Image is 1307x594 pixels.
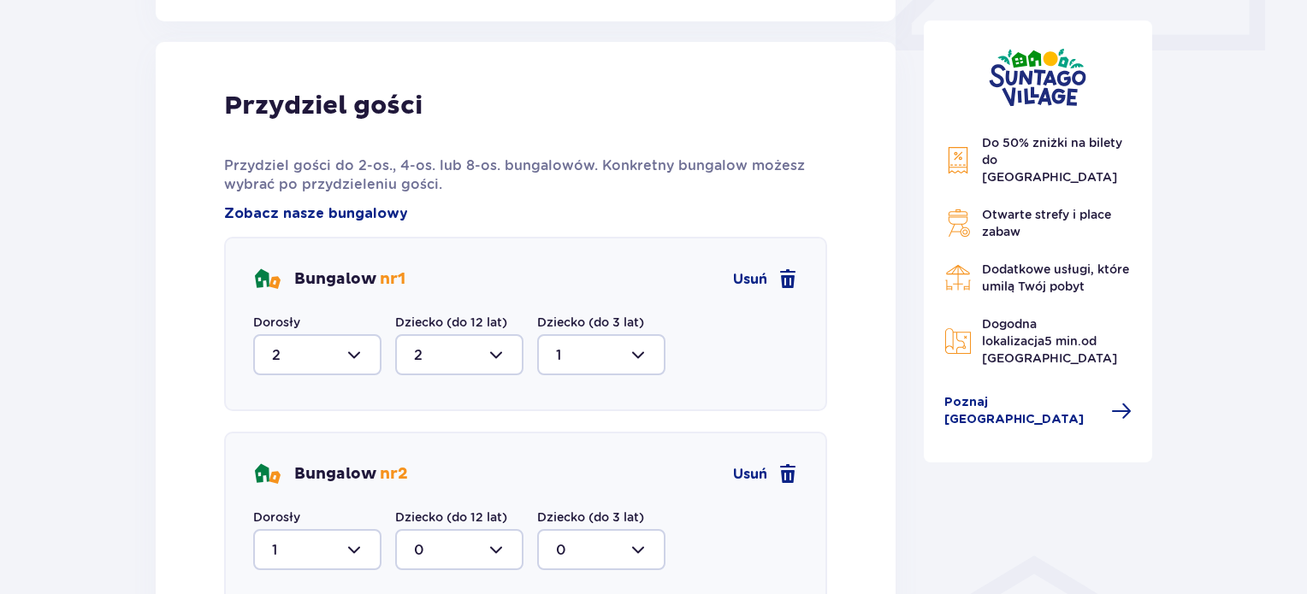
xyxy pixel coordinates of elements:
[253,461,281,488] img: bungalows Icon
[944,327,972,355] img: Map Icon
[944,264,972,291] img: Restaurant Icon
[253,314,300,331] label: Dorosły
[733,464,798,485] a: Usuń
[733,269,798,290] a: Usuń
[294,464,408,485] p: Bungalow
[224,90,423,122] p: Przydziel gości
[944,209,972,237] img: Grill Icon
[982,262,1129,293] span: Dodatkowe usługi, które umilą Twój pobyt
[733,270,767,289] span: Usuń
[1044,334,1081,348] span: 5 min.
[982,136,1122,184] span: Do 50% zniżki na bilety do [GEOGRAPHIC_DATA]
[294,269,405,290] p: Bungalow
[380,269,405,289] span: nr 1
[537,509,644,526] label: Dziecko (do 3 lat)
[224,204,408,223] a: Zobacz nasze bungalowy
[224,156,827,194] p: Przydziel gości do 2-os., 4-os. lub 8-os. bungalowów. Konkretny bungalow możesz wybrać po przydzi...
[944,146,972,174] img: Discount Icon
[395,509,507,526] label: Dziecko (do 12 lat)
[982,208,1111,238] span: Otwarte strefy i place zabaw
[989,48,1086,107] img: Suntago Village
[253,509,300,526] label: Dorosły
[982,317,1117,365] span: Dogodna lokalizacja od [GEOGRAPHIC_DATA]
[395,314,507,331] label: Dziecko (do 12 lat)
[537,314,644,331] label: Dziecko (do 3 lat)
[733,465,767,484] span: Usuń
[380,464,408,484] span: nr 2
[253,266,281,293] img: bungalows Icon
[944,394,1133,428] a: Poznaj [GEOGRAPHIC_DATA]
[944,394,1102,428] span: Poznaj [GEOGRAPHIC_DATA]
